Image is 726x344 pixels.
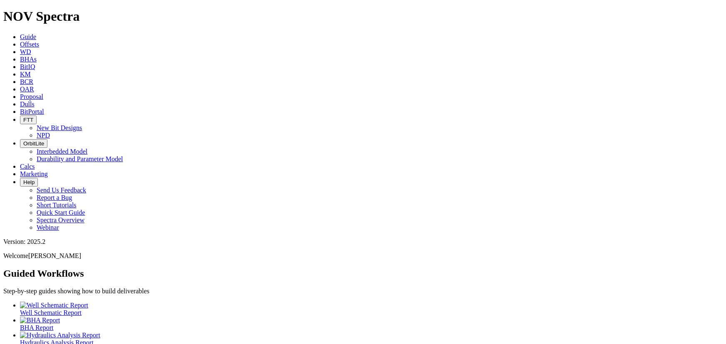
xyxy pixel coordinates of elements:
a: Interbedded Model [37,148,87,155]
span: FTT [23,117,33,123]
a: BHAs [20,56,37,63]
a: Offsets [20,41,39,48]
img: BHA Report [20,317,60,324]
a: Quick Start Guide [37,209,85,216]
span: OrbitLite [23,140,44,147]
a: OAR [20,86,34,93]
a: Durability and Parameter Model [37,155,123,162]
a: Send Us Feedback [37,187,86,194]
a: Report a Bug [37,194,72,201]
a: BitIQ [20,63,35,70]
p: Welcome [3,252,723,260]
span: Well Schematic Report [20,309,82,316]
a: WD [20,48,31,55]
a: Well Schematic Report Well Schematic Report [20,302,723,316]
div: Version: 2025.2 [3,238,723,246]
a: Proposal [20,93,43,100]
h2: Guided Workflows [3,268,723,279]
a: KM [20,71,31,78]
a: Calcs [20,163,35,170]
a: BCR [20,78,33,85]
a: Guide [20,33,36,40]
a: Short Tutorials [37,201,77,209]
span: [PERSON_NAME] [28,252,81,259]
img: Hydraulics Analysis Report [20,332,100,339]
span: BHA Report [20,324,53,331]
button: Help [20,178,38,187]
button: FTT [20,115,37,124]
a: BitPortal [20,108,44,115]
button: OrbitLite [20,139,47,148]
a: Spectra Overview [37,216,84,224]
a: Dulls [20,101,35,108]
img: Well Schematic Report [20,302,88,309]
a: Marketing [20,170,48,177]
p: Step-by-step guides showing how to build deliverables [3,287,723,295]
a: NPD [37,132,50,139]
a: BHA Report BHA Report [20,317,723,331]
span: Help [23,179,35,185]
h1: NOV Spectra [3,9,723,24]
a: Webinar [37,224,59,231]
a: New Bit Designs [37,124,82,131]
